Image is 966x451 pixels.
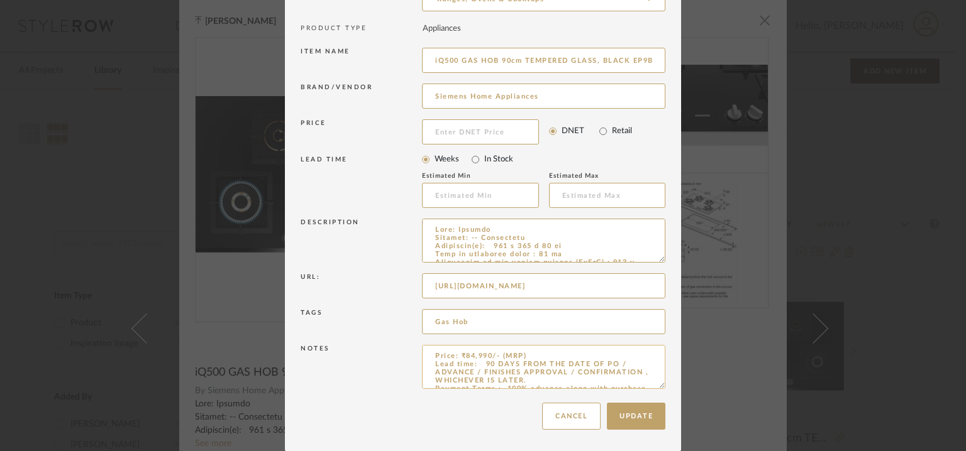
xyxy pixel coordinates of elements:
div: Tags [301,309,422,335]
div: Url: [301,273,422,299]
div: PRODUCT TYPE [301,19,423,38]
mat-radio-group: Select item type [422,151,665,168]
label: Retail [612,125,632,138]
div: Appliances [423,23,461,35]
input: Enter URL [422,273,665,298]
mat-radio-group: Select price type [549,122,666,140]
div: Brand/Vendor [301,84,422,109]
button: Cancel [542,403,601,430]
input: Estimated Max [549,183,666,208]
div: Item name [301,48,422,73]
label: In Stock [484,153,513,166]
div: Estimated Min [422,172,510,180]
input: Enter Name [422,48,665,73]
input: Enter Keywords, Separated by Commas [422,309,665,334]
input: Enter DNET Price [422,119,539,144]
button: Update [607,403,665,430]
div: LEAD TIME [301,156,422,209]
label: DNET [562,125,584,138]
div: Estimated Max [549,172,637,180]
div: Description [301,219,422,263]
div: Price [301,119,422,141]
input: Unknown [422,84,665,109]
div: Notes [301,345,422,389]
label: Weeks [435,153,459,166]
input: Estimated Min [422,183,539,208]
